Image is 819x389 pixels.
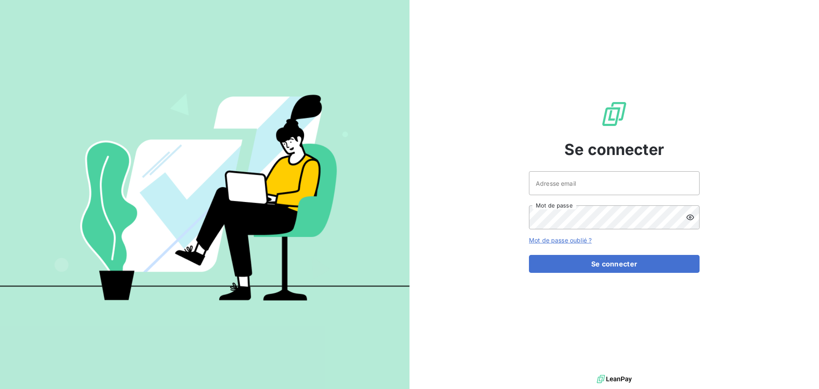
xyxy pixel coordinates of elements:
button: Se connecter [529,255,700,273]
img: logo [597,373,632,386]
a: Mot de passe oublié ? [529,237,592,244]
input: placeholder [529,171,700,195]
span: Se connecter [564,138,664,161]
img: Logo LeanPay [601,100,628,128]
